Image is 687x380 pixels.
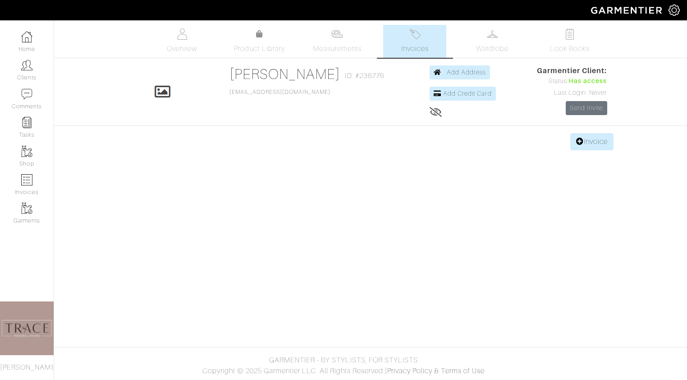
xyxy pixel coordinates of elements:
[537,65,607,76] span: Garmentier Client:
[568,76,607,86] span: Has access
[229,66,341,82] a: [PERSON_NAME]
[461,25,524,58] a: Wardrobe
[443,90,492,97] span: Add Credit Card
[487,28,498,40] img: wardrobe-487a4870c1b7c33e795ec22d11cfc2ed9d08956e64fb3008fe2437562e282088.svg
[401,43,429,54] span: Invoices
[538,25,601,58] a: Look Books
[345,70,384,81] span: ID: #236776
[229,89,330,95] a: [EMAIL_ADDRESS][DOMAIN_NAME]
[447,69,486,76] span: Add Address
[387,367,485,375] a: Privacy Policy & Terms of Use
[228,29,291,54] a: Product Library
[21,117,32,128] img: reminder-icon-8004d30b9f0a5d33ae49ab947aed9ed385cf756f9e5892f1edd6e32f2345188e.png
[570,133,614,150] a: Invoice
[537,76,607,86] div: Status:
[586,2,669,18] img: garmentier-logo-header-white-b43fb05a5012e4ada735d5af1a66efaba907eab6374d6393d1fbf88cb4ef424d.png
[202,367,385,375] span: Copyright © 2025 Garmentier LLC. All Rights Reserved.
[21,88,32,100] img: comment-icon-a0a6a9ef722e966f86d9cbdc48e553b5cf19dbc54f86b18d962a5391bc8f6eb6.png
[21,31,32,42] img: dashboard-icon-dbcd8f5a0b271acd01030246c82b418ddd0df26cd7fceb0bd07c9910d44c42f6.png
[21,146,32,157] img: garments-icon-b7da505a4dc4fd61783c78ac3ca0ef83fa9d6f193b1c9dc38574b1d14d53ca28.png
[669,5,680,16] img: gear-icon-white-bd11855cb880d31180b6d7d6211b90ccbf57a29d726f0c71d8c61bd08dd39cc2.png
[564,28,576,40] img: todo-9ac3debb85659649dc8f770b8b6100bb5dab4b48dedcbae339e5042a72dfd3cc.svg
[21,174,32,185] img: orders-icon-0abe47150d42831381b5fb84f609e132dff9fe21cb692f30cb5eec754e2cba89.png
[313,43,362,54] span: Measurements
[550,43,590,54] span: Look Books
[476,43,508,54] span: Wardrobe
[430,87,496,101] a: Add Credit Card
[537,88,607,98] div: Last Login: Never
[21,203,32,214] img: garments-icon-b7da505a4dc4fd61783c78ac3ca0ef83fa9d6f193b1c9dc38574b1d14d53ca28.png
[566,101,607,115] a: Send Invite
[306,25,369,58] a: Measurements
[383,25,446,58] a: Invoices
[21,60,32,71] img: clients-icon-6bae9207a08558b7cb47a8932f037763ab4055f8c8b6bfacd5dc20c3e0201464.png
[234,43,285,54] span: Product Library
[331,28,343,40] img: measurements-466bbee1fd09ba9460f595b01e5d73f9e2bff037440d3c8f018324cb6cdf7a4a.svg
[409,28,421,40] img: orders-27d20c2124de7fd6de4e0e44c1d41de31381a507db9b33961299e4e07d508b8c.svg
[176,28,188,40] img: basicinfo-40fd8af6dae0f16599ec9e87c0ef1c0a1fdea2edbe929e3d69a839185d80c458.svg
[151,25,214,58] a: Overview
[167,43,197,54] span: Overview
[430,65,490,79] a: Add Address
